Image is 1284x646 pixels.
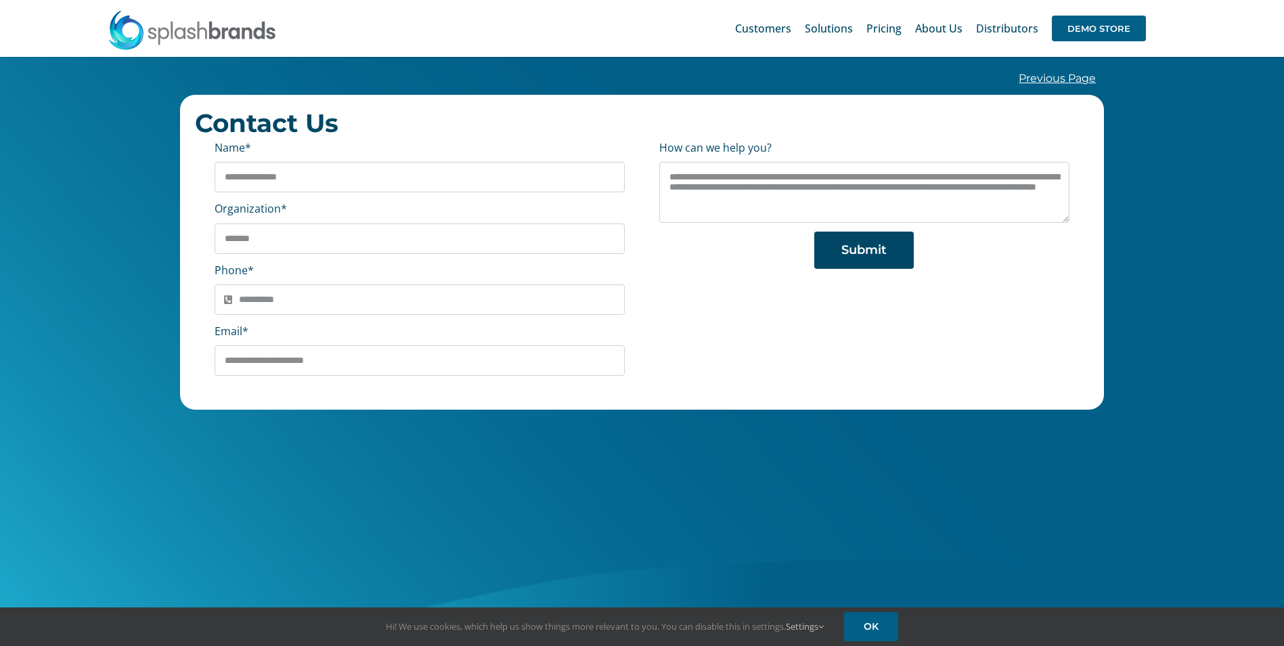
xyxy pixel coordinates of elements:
abbr: required [245,140,251,155]
label: How can we help you? [659,140,772,155]
label: Name [215,140,251,155]
a: DEMO STORE [1052,7,1146,50]
a: Customers [735,7,791,50]
a: Previous Page [1019,72,1096,85]
span: Submit [841,243,887,257]
label: Email [215,324,248,339]
span: Solutions [805,23,853,34]
abbr: required [281,201,287,216]
span: Pricing [866,23,902,34]
span: About Us [915,23,962,34]
span: Distributors [976,23,1038,34]
h2: Contact Us [195,110,1090,137]
a: OK [844,612,898,641]
button: Submit [814,232,914,269]
img: SplashBrands.com Logo [108,9,277,50]
span: Customers [735,23,791,34]
a: Pricing [866,7,902,50]
a: Distributors [976,7,1038,50]
nav: Main Menu Sticky [735,7,1146,50]
abbr: required [248,263,254,278]
span: Hi! We use cookies, which help us show things more relevant to you. You can disable this in setti... [386,620,824,632]
a: Settings [786,620,824,632]
span: DEMO STORE [1052,16,1146,41]
abbr: required [242,324,248,339]
label: Phone [215,263,254,278]
label: Organization [215,201,287,216]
